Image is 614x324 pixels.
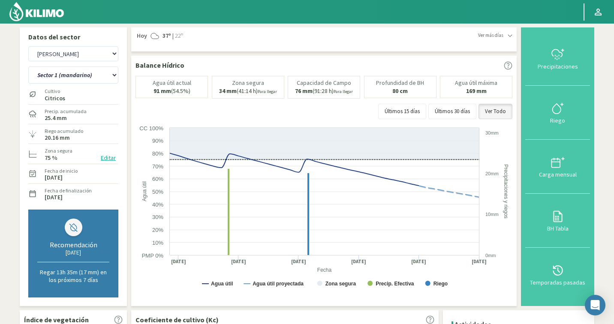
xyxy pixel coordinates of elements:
[485,212,499,217] text: 10mm
[525,86,590,140] button: Riego
[411,258,426,265] text: [DATE]
[45,187,92,195] label: Fecha de finalización
[45,96,65,101] label: Citricos
[219,87,237,95] b: 34 mm
[153,80,191,86] p: Agua útil actual
[232,80,264,86] p: Zona segura
[376,80,424,86] p: Profundidad de BH
[478,32,503,39] span: Ver más días
[9,1,65,22] img: Kilimo
[525,194,590,248] button: BH Tabla
[295,88,353,95] p: (91:28 h)
[45,167,78,175] label: Fecha de inicio
[528,63,587,69] div: Precipitaciones
[297,80,351,86] p: Capacidad de Campo
[295,87,313,95] b: 76 mm
[152,240,163,246] text: 10%
[45,87,65,95] label: Cultivo
[392,87,408,95] b: 80 cm
[152,150,163,157] text: 80%
[152,138,163,144] text: 90%
[376,281,414,287] text: Precip. Efectiva
[525,140,590,194] button: Carga mensual
[231,258,246,265] text: [DATE]
[135,60,184,70] p: Balance Hídrico
[171,258,186,265] text: [DATE]
[317,267,332,273] text: Fecha
[163,32,171,39] strong: 37º
[485,130,499,135] text: 30mm
[503,164,509,219] text: Precipitaciones y riegos
[428,104,476,119] button: Últimos 30 días
[98,153,118,163] button: Editar
[466,87,487,95] b: 169 mm
[135,32,147,40] span: Hoy
[253,281,304,287] text: Agua útil proyectada
[45,108,87,115] label: Precip. acumulada
[152,189,163,195] text: 50%
[479,104,512,119] button: Ver Todo
[152,214,163,220] text: 30%
[485,171,499,176] text: 20mm
[472,258,487,265] text: [DATE]
[211,281,233,287] text: Agua útil
[152,176,163,182] text: 60%
[152,201,163,208] text: 40%
[37,268,109,284] p: Regar 13h 35m (17 mm) en los próximos 7 días
[528,117,587,123] div: Riego
[174,32,183,40] span: 22º
[45,195,63,200] label: [DATE]
[528,279,587,285] div: Temporadas pasadas
[528,225,587,231] div: BH Tabla
[525,248,590,302] button: Temporadas pasadas
[45,175,63,180] label: [DATE]
[325,281,356,287] text: Zona segura
[585,295,605,315] div: Open Intercom Messenger
[153,87,171,95] b: 91 mm
[152,227,163,233] text: 20%
[28,32,118,42] p: Datos del sector
[433,281,448,287] text: Riego
[45,147,72,155] label: Zona segura
[45,127,83,135] label: Riego acumulado
[455,80,497,86] p: Agua útil máxima
[258,89,277,94] small: Para llegar
[45,115,67,121] label: 25.4 mm
[219,88,277,95] p: (41:14 h)
[141,181,147,201] text: Agua útil
[172,32,174,40] span: |
[291,258,306,265] text: [DATE]
[153,88,190,94] p: (54.5%)
[45,155,57,161] label: 75 %
[152,163,163,170] text: 70%
[528,171,587,177] div: Carga mensual
[37,249,109,256] div: [DATE]
[139,125,163,132] text: CC 100%
[378,104,426,119] button: Últimos 15 días
[525,32,590,86] button: Precipitaciones
[351,258,366,265] text: [DATE]
[485,253,496,258] text: 0mm
[142,252,164,259] text: PMP 0%
[37,240,109,249] div: Recomendación
[334,89,353,94] small: Para llegar
[45,135,70,141] label: 20.16 mm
